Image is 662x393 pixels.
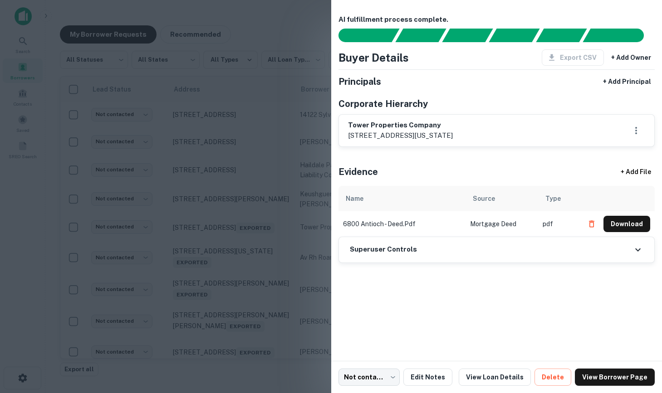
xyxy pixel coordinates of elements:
h5: Principals [338,75,381,88]
h6: Superuser Controls [350,244,417,255]
a: View Borrower Page [575,369,655,386]
h6: tower properties company [348,120,453,131]
h5: Evidence [338,165,378,179]
td: pdf [538,211,579,237]
div: Not contacted [338,369,400,386]
h6: AI fulfillment process complete. [338,15,655,25]
th: Type [538,186,579,211]
div: Principals found, still searching for contact information. This may take time... [536,29,587,42]
div: AI fulfillment process complete. [583,29,655,42]
div: Your request is received and processing... [395,29,446,42]
button: Delete [535,369,571,386]
td: Mortgage Deed [466,211,538,237]
p: [STREET_ADDRESS][US_STATE] [348,130,453,141]
th: Source [466,186,538,211]
div: Source [473,193,495,204]
h5: Corporate Hierarchy [338,97,428,111]
a: View Loan Details [459,369,531,386]
div: Type [545,193,561,204]
button: + Add Owner [608,49,655,66]
iframe: Chat Widget [617,320,662,364]
div: Documents found, AI parsing details... [442,29,493,42]
div: Name [346,193,363,204]
button: Delete file [584,217,600,231]
button: Edit Notes [403,369,452,386]
th: Name [338,186,466,211]
button: + Add Principal [599,73,655,90]
button: Download [603,216,650,232]
h4: Buyer Details [338,49,409,66]
div: Sending borrower request to AI... [328,29,396,42]
td: 6800 antioch - deed.pdf [338,211,466,237]
div: Principals found, AI now looking for contact information... [489,29,540,42]
div: scrollable content [338,186,655,237]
